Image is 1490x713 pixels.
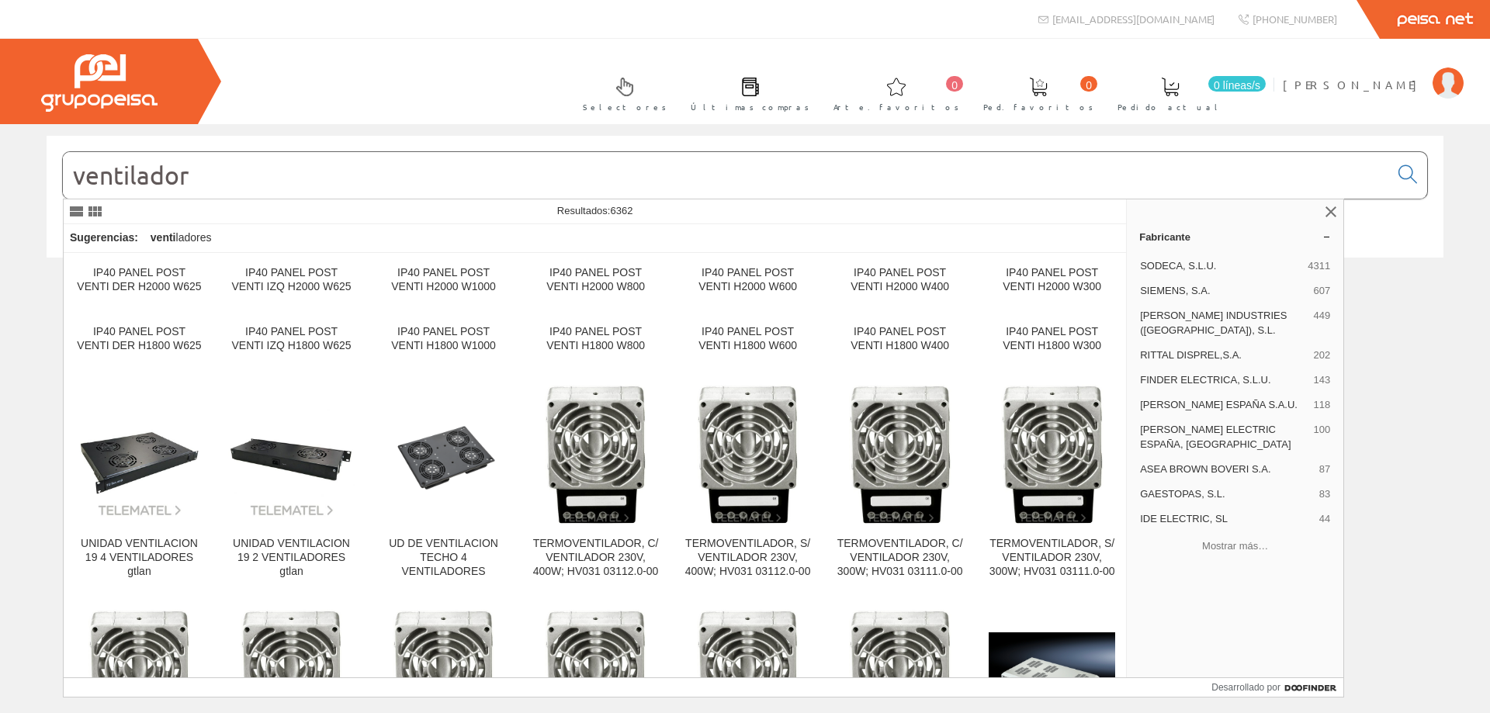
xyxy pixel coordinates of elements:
[368,313,519,371] a: IP40 PANEL POST VENTI H1800 W1000
[1052,12,1215,26] font: [EMAIL_ADDRESS][DOMAIN_NAME]
[1140,373,1307,387] span: FINDER ELECTRICA, S.L.U.
[675,64,817,121] a: Últimas compras
[532,325,659,353] div: IP40 PANEL POST VENTI H1800 W800
[610,205,632,216] span: 6362
[76,266,203,294] div: IP40 PANEL POST VENTI DER H2000 W625
[691,101,809,112] font: Últimas compras
[64,227,141,249] div: Sugerencias:
[1313,284,1330,298] span: 607
[1313,423,1330,451] span: 100
[951,79,958,92] font: 0
[1140,423,1307,451] span: [PERSON_NAME] ELECTRIC ESPAÑA, [GEOGRAPHIC_DATA]
[824,372,975,597] a: TERMOVENTILADOR, C/ VENTILADOR 230V, 300W; HV031 03111.0-00 TERMOVENTILADOR, C/ VENTILADOR 230V, ...
[520,372,671,597] a: TERMOVENTILADOR, C/ VENTILADOR 230V, 400W; HV031 03112.0-00 TERMOVENTILADOR, C/ VENTILADOR 230V, ...
[567,64,674,121] a: Selectores
[41,54,158,112] img: Grupo Peisa
[1283,64,1464,79] a: [PERSON_NAME]
[1211,682,1280,693] font: Desarrollado por
[1253,12,1337,26] font: [PHONE_NUMBER]
[989,537,1115,579] div: TERMOVENTILADOR, S/ VENTILADOR 230V, 300W; HV031 03111.0-00
[833,101,959,112] font: Arte. favoritos
[76,391,203,517] img: UNIDAD VENTILACION 19 4 VENTILADORES gtlan
[144,224,218,252] div: ladores
[1140,309,1307,337] span: [PERSON_NAME] INDUSTRIES ([GEOGRAPHIC_DATA]), S.L.
[380,325,507,353] div: IP40 PANEL POST VENTI H1800 W1000
[64,254,215,312] a: IP40 PANEL POST VENTI DER H2000 W625
[684,266,811,294] div: IP40 PANEL POST VENTI H2000 W600
[368,254,519,312] a: IP40 PANEL POST VENTI H2000 W1000
[63,152,1389,199] input: Buscar...
[532,266,659,294] div: IP40 PANEL POST VENTI H2000 W800
[1133,533,1337,559] button: Mostrar más…
[228,391,355,517] img: UNIDAD VENTILACION 19 2 VENTILADORES gtlan
[1127,224,1343,249] a: Fabricante
[1140,259,1301,273] span: SODECA, S.L.U.
[1214,79,1260,92] font: 0 líneas/s
[1140,512,1313,526] span: IDE ELECTRIC, SL
[1086,79,1092,92] font: 0
[76,325,203,353] div: IP40 PANEL POST VENTI DER H1800 W625
[1313,398,1330,412] span: 118
[76,537,203,579] div: UNIDAD VENTILACION 19 4 VENTILADORES gtlan
[1211,678,1343,697] a: Desarrollado por
[1308,259,1330,273] span: 4311
[849,385,951,524] img: TERMOVENTILADOR, C/ VENTILADOR 230V, 300W; HV031 03111.0-00
[976,372,1128,597] a: TERMOVENTILADOR, S/ VENTILADOR 230V, 300W; HV031 03111.0-00 TERMOVENTILADOR, S/ VENTILADOR 230V, ...
[380,266,507,294] div: IP40 PANEL POST VENTI H2000 W1000
[216,372,367,597] a: UNIDAD VENTILACION 19 2 VENTILADORES gtlan UNIDAD VENTILACION 19 2 VENTILADORES gtlan
[837,325,963,353] div: IP40 PANEL POST VENTI H1800 W400
[684,325,811,353] div: IP40 PANEL POST VENTI H1800 W600
[1117,101,1223,112] font: Pedido actual
[151,231,176,244] strong: venti
[989,266,1115,294] div: IP40 PANEL POST VENTI H2000 W300
[824,254,975,312] a: IP40 PANEL POST VENTI H2000 W400
[1319,462,1330,476] span: 87
[1313,309,1330,337] span: 449
[520,313,671,371] a: IP40 PANEL POST VENTI H1800 W800
[520,254,671,312] a: IP40 PANEL POST VENTI H2000 W800
[672,254,823,312] a: IP40 PANEL POST VENTI H2000 W600
[557,205,633,216] span: Resultados:
[583,101,667,112] font: Selectores
[1140,462,1313,476] span: ASEA BROWN BOVERI S.A.
[228,266,355,294] div: IP40 PANEL POST VENTI IZQ H2000 W625
[1313,348,1330,362] span: 202
[1001,385,1104,524] img: TERMOVENTILADOR, S/ VENTILADOR 230V, 300W; HV031 03111.0-00
[837,537,963,579] div: TERMOVENTILADOR, C/ VENTILADOR 230V, 300W; HV031 03111.0-00
[1140,284,1307,298] span: SIEMENS, S.A.
[216,313,367,371] a: IP40 PANEL POST VENTI IZQ H1800 W625
[824,313,975,371] a: IP40 PANEL POST VENTI H1800 W400
[983,101,1093,112] font: Ped. favoritos
[545,385,647,524] img: TERMOVENTILADOR, C/ VENTILADOR 230V, 400W; HV031 03112.0-00
[1319,512,1330,526] span: 44
[368,372,519,597] a: UD DE VENTILACION TECHO 4 VENTILADORES UD DE VENTILACION TECHO 4 VENTILADORES
[697,385,799,524] img: TERMOVENTILADOR, S/ VENTILADOR 230V, 400W; HV031 03112.0-00
[1140,487,1313,501] span: GAESTOPAS, S.L.
[380,391,507,517] img: UD DE VENTILACION TECHO 4 VENTILADORES
[837,266,963,294] div: IP40 PANEL POST VENTI H2000 W400
[532,537,659,579] div: TERMOVENTILADOR, C/ VENTILADOR 230V, 400W; HV031 03112.0-00
[216,254,367,312] a: IP40 PANEL POST VENTI IZQ H2000 W625
[989,325,1115,353] div: IP40 PANEL POST VENTI H1800 W300
[684,537,811,579] div: TERMOVENTILADOR, S/ VENTILADOR 230V, 400W; HV031 03112.0-00
[380,537,507,579] div: UD DE VENTILACION TECHO 4 VENTILADORES
[1140,398,1307,412] span: [PERSON_NAME] ESPAÑA S.A.U.
[64,313,215,371] a: IP40 PANEL POST VENTI DER H1800 W625
[1140,348,1307,362] span: RITTAL DISPREL,S.A.
[1283,78,1425,92] font: [PERSON_NAME]
[1313,373,1330,387] span: 143
[672,313,823,371] a: IP40 PANEL POST VENTI H1800 W600
[64,372,215,597] a: UNIDAD VENTILACION 19 4 VENTILADORES gtlan UNIDAD VENTILACION 19 4 VENTILADORES gtlan
[976,313,1128,371] a: IP40 PANEL POST VENTI H1800 W300
[672,372,823,597] a: TERMOVENTILADOR, S/ VENTILADOR 230V, 400W; HV031 03112.0-00 TERMOVENTILADOR, S/ VENTILADOR 230V, ...
[976,254,1128,312] a: IP40 PANEL POST VENTI H2000 W300
[1319,487,1330,501] span: 83
[228,537,355,579] div: UNIDAD VENTILACION 19 2 VENTILADORES gtlan
[228,325,355,353] div: IP40 PANEL POST VENTI IZQ H1800 W625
